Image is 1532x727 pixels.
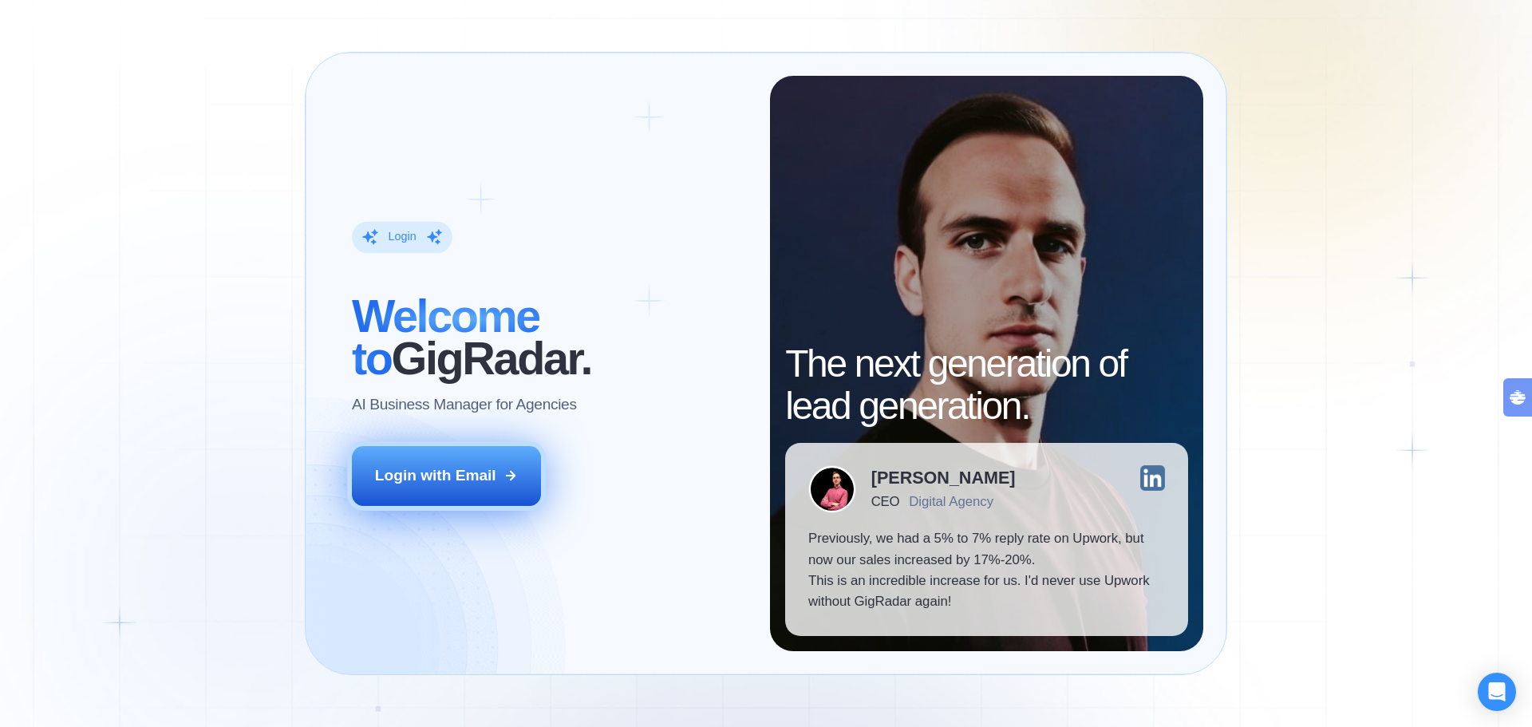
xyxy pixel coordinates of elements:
div: [PERSON_NAME] [871,469,1016,487]
p: AI Business Manager for Agencies [352,395,577,416]
div: Open Intercom Messenger [1478,673,1516,711]
span: Welcome to [352,290,539,384]
div: Login [388,230,416,245]
div: CEO [871,494,899,509]
p: Previously, we had a 5% to 7% reply rate on Upwork, but now our sales increased by 17%-20%. This ... [808,528,1165,613]
h2: The next generation of lead generation. [785,343,1188,428]
h2: ‍ GigRadar. [352,295,747,380]
div: Login with Email [375,465,496,486]
div: Digital Agency [909,494,993,509]
button: Login with Email [352,446,542,505]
